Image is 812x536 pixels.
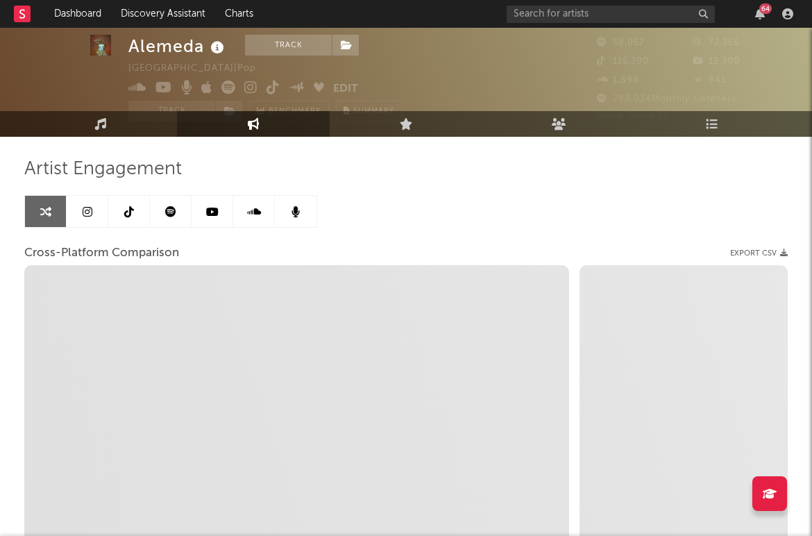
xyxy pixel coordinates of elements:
span: Benchmark [269,103,321,120]
span: 12,300 [693,57,740,66]
span: 72,356 [693,38,740,47]
button: Track [128,101,215,122]
div: [GEOGRAPHIC_DATA] | Pop [128,60,272,77]
div: Alemeda [128,35,228,58]
span: 941 [693,76,726,85]
span: Cross-Platform Comparison [24,245,179,262]
a: Benchmark [249,101,329,122]
input: Search for artists [507,6,715,23]
div: 64 [759,3,772,14]
span: 1,898 [597,76,639,85]
button: Export CSV [730,249,788,258]
span: 289,034 Monthly Listeners [597,94,736,103]
button: Edit [333,81,358,98]
button: 64 [755,8,765,19]
span: Summary [353,108,394,115]
button: Summary [336,101,402,122]
span: 115,200 [597,57,649,66]
span: Artist Engagement [24,161,182,178]
span: 58,057 [597,38,645,47]
button: Track [245,35,332,56]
